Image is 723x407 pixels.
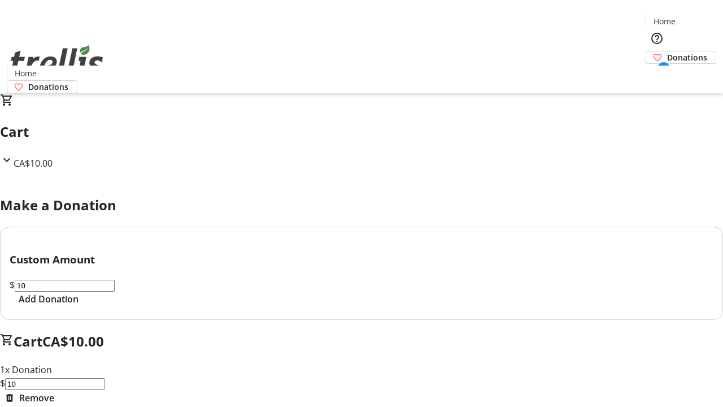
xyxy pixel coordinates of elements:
input: Donation Amount [5,378,105,390]
span: Remove [19,391,54,405]
button: Add Donation [10,292,88,306]
h3: Custom Amount [10,252,713,267]
a: Home [646,15,682,27]
a: Home [7,67,43,79]
span: Home [15,67,37,79]
span: Home [654,15,676,27]
span: Donations [667,51,707,63]
span: CA$10.00 [14,157,53,170]
img: Orient E2E Organization 6JrRoDDGgw's Logo [7,33,107,89]
span: Donations [28,81,68,93]
button: Help [646,27,668,50]
input: Donation Amount [15,280,115,292]
span: Add Donation [19,292,79,306]
button: Cart [646,64,668,86]
span: $ [10,279,15,291]
a: Donations [7,80,77,93]
span: CA$10.00 [42,332,104,350]
a: Donations [646,51,716,64]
